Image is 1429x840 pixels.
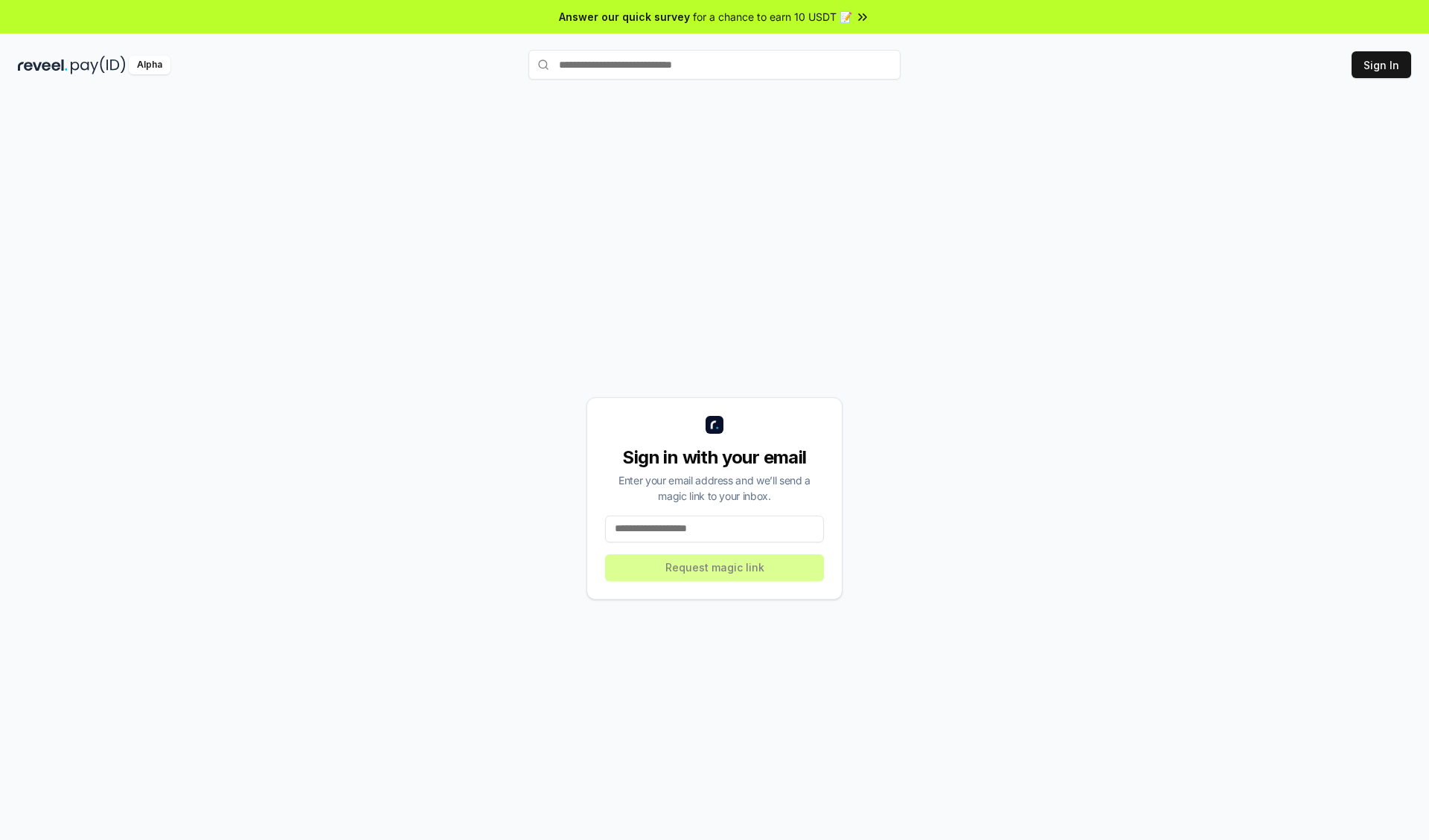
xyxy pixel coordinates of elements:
div: Alpha [129,56,170,74]
button: Sign In [1352,51,1411,78]
img: reveel_dark [18,56,68,74]
div: Enter your email address and we’ll send a magic link to your inbox. [605,472,824,504]
div: Sign in with your email [605,446,824,469]
span: Answer our quick survey [559,9,690,25]
span: for a chance to earn 10 USDT 📝 [693,9,852,25]
img: logo_small [706,416,723,434]
img: pay_id [71,56,126,74]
